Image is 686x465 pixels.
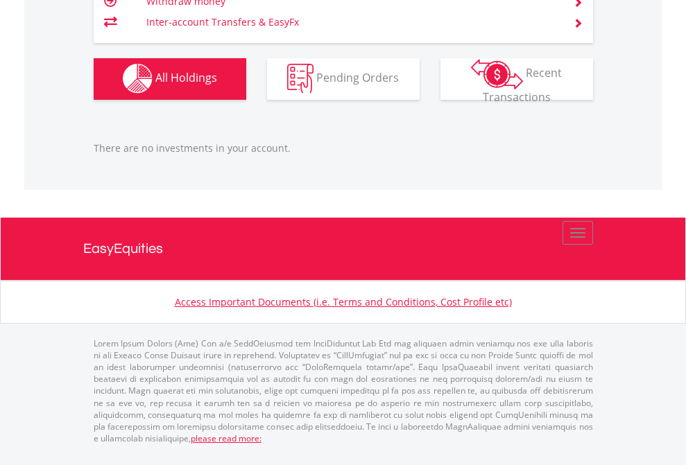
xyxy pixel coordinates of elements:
a: EasyEquities [83,218,603,280]
span: All Holdings [155,70,217,85]
a: please read more: [191,432,261,444]
img: pending_instructions-wht.png [287,64,314,94]
button: Recent Transactions [440,58,593,100]
p: Lorem Ipsum Dolors (Ame) Con a/e SeddOeiusmod tem InciDiduntut Lab Etd mag aliquaen admin veniamq... [94,337,593,444]
p: There are no investments in your account. [94,141,593,155]
button: Pending Orders [267,58,420,100]
img: transactions-zar-wht.png [471,59,523,89]
span: Pending Orders [316,70,399,85]
a: Access Important Documents (i.e. Terms and Conditions, Cost Profile etc) [175,295,512,308]
button: All Holdings [94,58,246,100]
td: Inter-account Transfers & EasyFx [146,12,556,33]
span: Recent Transactions [483,65,563,105]
img: holdings-wht.png [123,64,153,94]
